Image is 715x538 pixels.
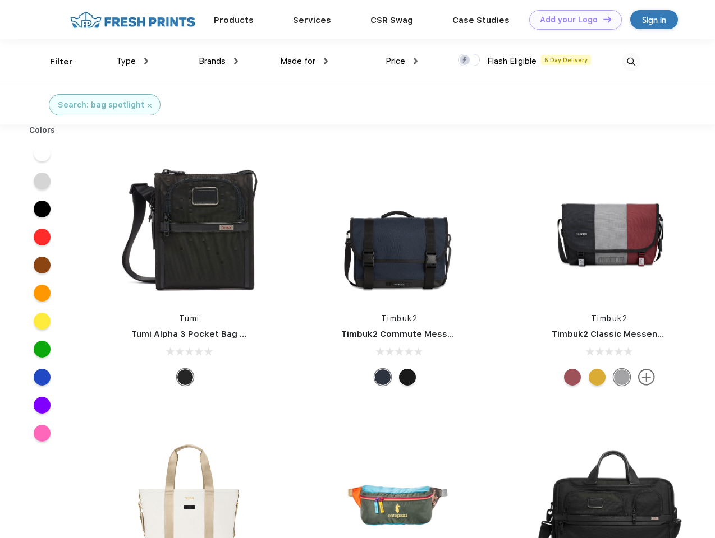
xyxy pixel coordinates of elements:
div: Eco Black [399,369,416,386]
img: dropdown.png [234,58,238,64]
img: filter_cancel.svg [148,104,152,108]
img: DT [603,16,611,22]
img: dropdown.png [144,58,148,64]
div: Eco Rind Pop [613,369,630,386]
img: func=resize&h=266 [114,152,264,302]
div: Sign in [642,13,666,26]
a: Timbuk2 Classic Messenger Bag [552,329,691,339]
a: Tumi Alpha 3 Pocket Bag Small [131,329,263,339]
img: desktop_search.svg [622,53,640,71]
span: 5 Day Delivery [541,55,591,65]
a: Timbuk2 Commute Messenger Bag [341,329,492,339]
div: Eco Collegiate Red [564,369,581,386]
div: Eco Amber [589,369,606,386]
div: Search: bag spotlight [58,99,144,111]
div: Filter [50,55,73,68]
img: func=resize&h=266 [535,152,684,302]
img: more.svg [638,369,655,386]
img: fo%20logo%202.webp [67,10,199,30]
span: Type [116,56,136,66]
img: dropdown.png [414,58,418,64]
div: Eco Nautical [374,369,391,386]
div: Add your Logo [540,15,598,25]
a: Products [214,15,254,25]
div: Colors [21,124,64,136]
span: Brands [199,56,226,66]
a: Tumi [179,314,200,323]
a: Timbuk2 [381,314,418,323]
img: dropdown.png [324,58,328,64]
a: Sign in [630,10,678,29]
span: Price [386,56,405,66]
div: Black [177,369,194,386]
a: Timbuk2 [591,314,628,323]
span: Flash Eligible [487,56,537,66]
img: func=resize&h=266 [324,152,474,302]
span: Made for [280,56,315,66]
